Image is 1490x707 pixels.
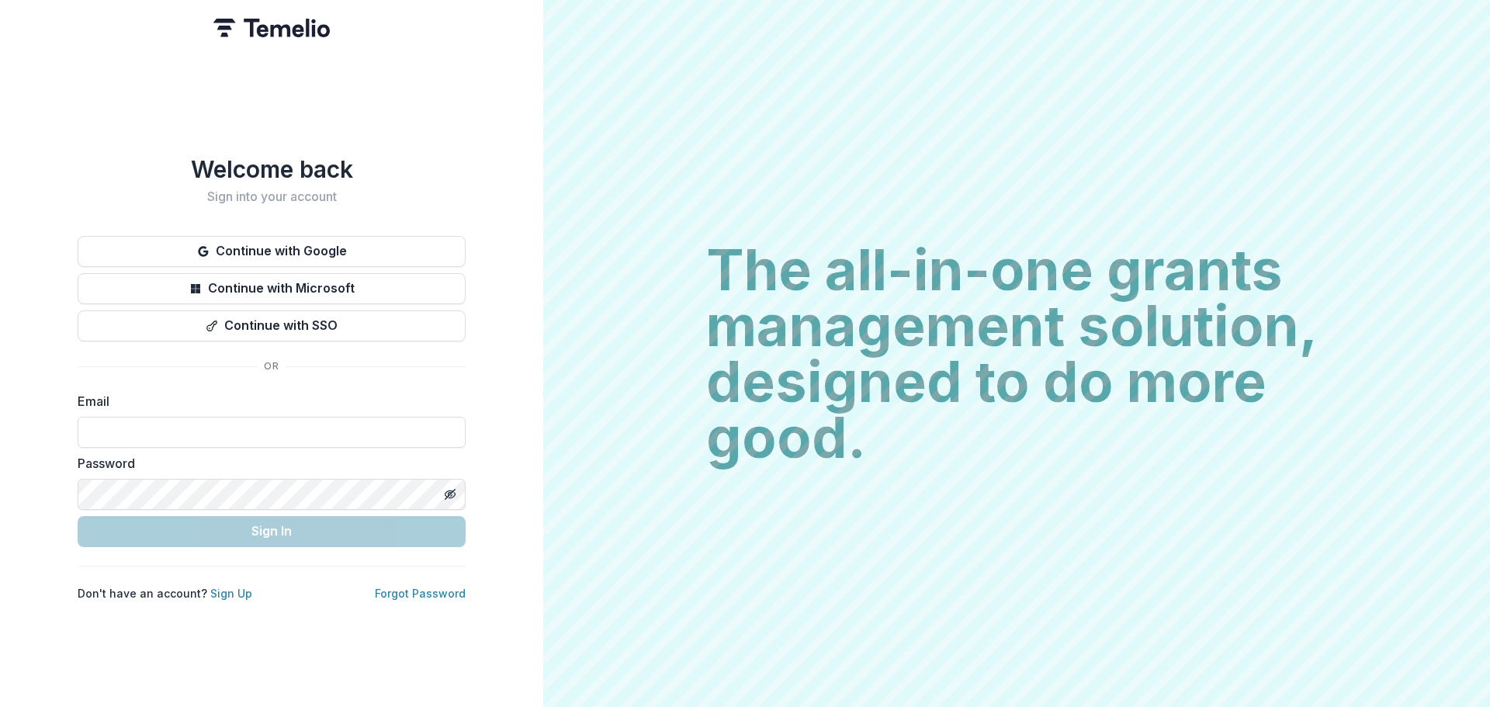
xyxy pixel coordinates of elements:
h2: Sign into your account [78,189,466,204]
a: Forgot Password [375,587,466,600]
a: Sign Up [210,587,252,600]
label: Email [78,392,456,411]
button: Toggle password visibility [438,482,463,507]
p: Don't have an account? [78,585,252,601]
button: Continue with SSO [78,310,466,341]
button: Continue with Google [78,236,466,267]
img: Temelio [213,19,330,37]
h1: Welcome back [78,155,466,183]
label: Password [78,454,456,473]
button: Sign In [78,516,466,547]
button: Continue with Microsoft [78,273,466,304]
